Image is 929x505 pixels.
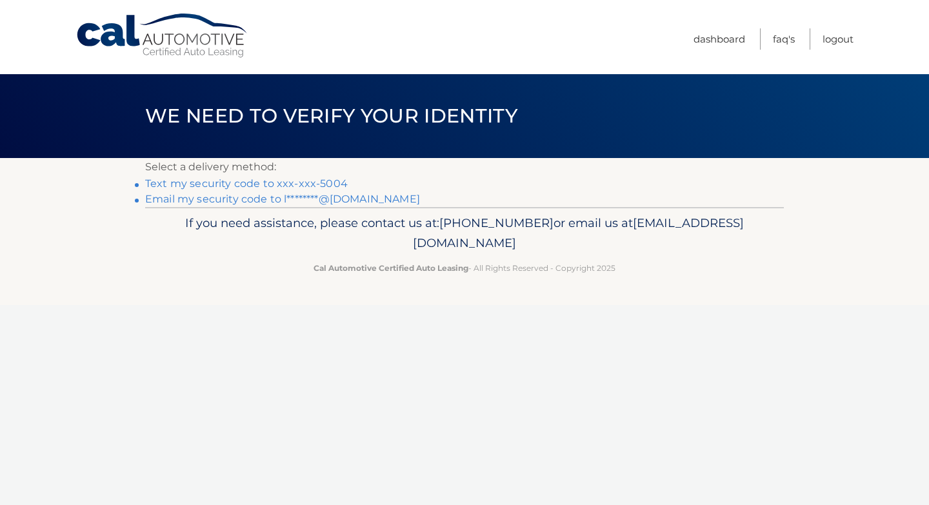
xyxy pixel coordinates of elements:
a: FAQ's [773,28,795,50]
span: We need to verify your identity [145,104,517,128]
span: [PHONE_NUMBER] [439,215,554,230]
a: Email my security code to l********@[DOMAIN_NAME] [145,193,420,205]
a: Text my security code to xxx-xxx-5004 [145,177,348,190]
a: Dashboard [694,28,745,50]
p: If you need assistance, please contact us at: or email us at [154,213,775,254]
p: Select a delivery method: [145,158,784,176]
strong: Cal Automotive Certified Auto Leasing [314,263,468,273]
a: Cal Automotive [75,13,250,59]
p: - All Rights Reserved - Copyright 2025 [154,261,775,275]
a: Logout [823,28,854,50]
